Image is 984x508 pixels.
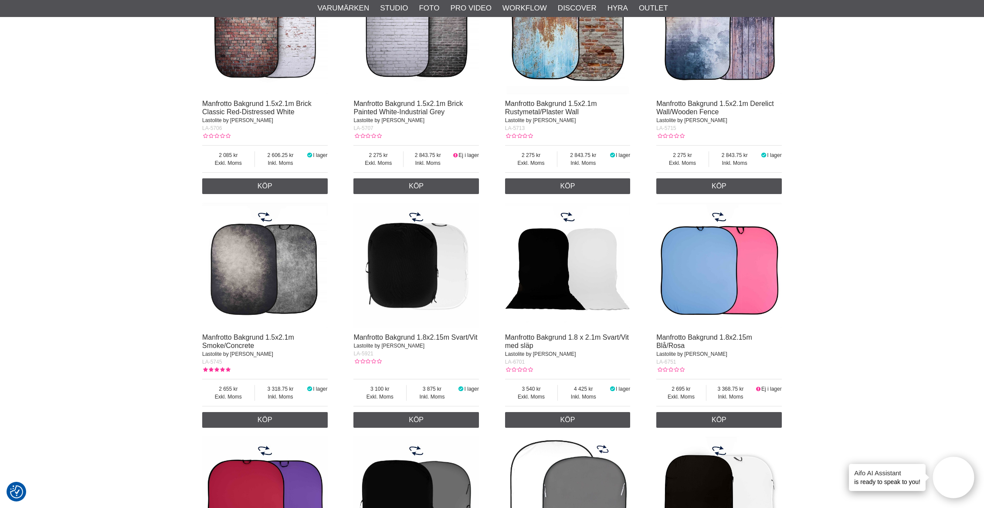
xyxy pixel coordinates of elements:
span: 2 655 [202,385,254,393]
span: Lastolite by [PERSON_NAME] [505,117,576,123]
span: Lastolite by [PERSON_NAME] [353,343,424,349]
img: Manfrotto Bakgrund 1.8x2.15m Blå/Rosa [656,203,782,328]
i: Ej i lager [755,386,761,392]
span: I lager [767,152,781,158]
div: Kundbetyg: 0 [202,132,230,140]
span: Inkl. Moms [404,159,452,167]
a: Pro Video [450,3,491,14]
span: 3 318.75 [255,385,306,393]
a: Manfrotto Bakgrund 1.5x2.1m Smoke/Concrete [202,334,294,349]
span: Lastolite by [PERSON_NAME] [353,117,424,123]
span: 2 275 [353,151,403,159]
i: I lager [458,386,465,392]
span: Inkl. Moms [407,393,458,401]
span: 2 275 [505,151,557,159]
span: LA-5713 [505,125,525,131]
i: Ej i lager [452,152,458,158]
span: Exkl. Moms [353,159,403,167]
span: 2 843.75 [557,151,609,159]
span: Ej i lager [761,386,782,392]
a: Outlet [639,3,668,14]
a: Manfrotto Bakgrund 1.5x2.1m Brick Classic Red-Distressed White [202,100,312,116]
a: Manfrotto Bakgrund 1.8x2.15m Svart/Vit [353,334,477,341]
i: I lager [306,152,313,158]
span: 3 540 [505,385,558,393]
div: Kundbetyg: 0 [353,358,381,365]
span: 3 875 [407,385,458,393]
div: Kundbetyg: 5.00 [202,366,230,374]
span: 3 100 [353,385,406,393]
a: Foto [419,3,439,14]
span: Exkl. Moms [202,393,254,401]
div: is ready to speak to you! [849,464,926,491]
span: 2 843.75 [404,151,452,159]
span: I lager [465,386,479,392]
span: LA-5921 [353,351,373,357]
span: LA-6701 [505,359,525,365]
a: Köp [505,412,631,428]
a: Köp [353,412,479,428]
h4: Aifo AI Assistant [854,468,920,477]
i: I lager [760,152,767,158]
span: Exkl. Moms [656,159,709,167]
span: Lastolite by [PERSON_NAME] [202,351,273,357]
span: LA-5745 [202,359,222,365]
img: Manfrotto Bakgrund 1.8x2.15m Svart/Vit [353,203,479,328]
span: 2 606.25 [255,151,306,159]
span: I lager [616,152,630,158]
a: Manfrotto Bakgrund 1.5x2.1m Rustymetal/Plaster Wall [505,100,597,116]
span: 2 275 [656,151,709,159]
a: Köp [656,412,782,428]
img: Manfrotto Bakgrund 1.8 x 2.1m Svart/Vit med släp [505,203,631,328]
a: Workflow [502,3,547,14]
span: Lastolite by [PERSON_NAME] [505,351,576,357]
span: 4 425 [558,385,609,393]
span: Inkl. Moms [557,159,609,167]
a: Köp [505,178,631,194]
span: Exkl. Moms [353,393,406,401]
span: Ej i lager [458,152,479,158]
span: I lager [313,386,327,392]
span: Inkl. Moms [255,393,306,401]
a: Manfrotto Bakgrund 1.8 x 2.1m Svart/Vit med släp [505,334,629,349]
a: Manfrotto Bakgrund 1.5x2.1m Brick Painted White-Industrial Grey [353,100,463,116]
a: Hyra [607,3,628,14]
button: Samtyckesinställningar [10,484,23,500]
div: Kundbetyg: 0 [656,132,684,140]
span: Lastolite by [PERSON_NAME] [656,117,727,123]
span: Exkl. Moms [505,159,557,167]
a: Köp [353,178,479,194]
div: Kundbetyg: 0 [505,132,533,140]
span: Exkl. Moms [505,393,558,401]
a: Köp [202,178,328,194]
img: Manfrotto Bakgrund 1.5x2.1m Smoke/Concrete [202,203,328,328]
span: Exkl. Moms [656,393,706,401]
span: LA-5715 [656,125,676,131]
span: 2 085 [202,151,254,159]
i: I lager [609,152,616,158]
span: LA-5706 [202,125,222,131]
span: Lastolite by [PERSON_NAME] [656,351,727,357]
a: Manfrotto Bakgrund 1.5x2.1m Derelict Wall/Wooden Fence [656,100,774,116]
div: Kundbetyg: 0 [656,366,684,374]
span: LA-5707 [353,125,373,131]
div: Kundbetyg: 0 [505,366,533,374]
span: 2 843.75 [709,151,760,159]
i: I lager [306,386,313,392]
span: Lastolite by [PERSON_NAME] [202,117,273,123]
a: Köp [656,178,782,194]
span: Inkl. Moms [255,159,306,167]
div: Kundbetyg: 0 [353,132,381,140]
span: Inkl. Moms [558,393,609,401]
i: I lager [609,386,616,392]
span: Exkl. Moms [202,159,254,167]
a: Discover [558,3,597,14]
span: Inkl. Moms [706,393,755,401]
span: LA-6751 [656,359,676,365]
span: 3 368.75 [706,385,755,393]
a: Studio [380,3,408,14]
a: Köp [202,412,328,428]
a: Manfrotto Bakgrund 1.8x2.15m Blå/Rosa [656,334,752,349]
span: 2 695 [656,385,706,393]
img: Revisit consent button [10,485,23,498]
